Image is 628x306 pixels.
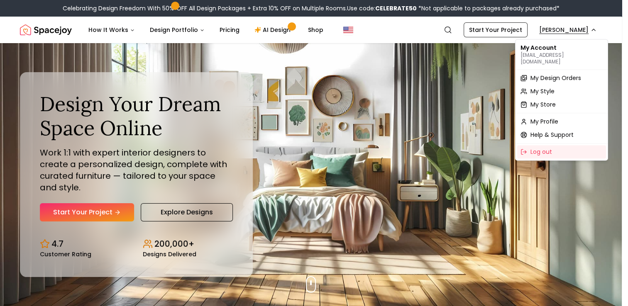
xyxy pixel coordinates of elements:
[517,41,606,68] div: My Account
[530,100,556,109] span: My Store
[517,128,606,141] a: Help & Support
[517,71,606,85] a: My Design Orders
[530,131,574,139] span: Help & Support
[520,52,603,65] p: [EMAIL_ADDRESS][DOMAIN_NAME]
[530,87,555,95] span: My Style
[530,117,558,126] span: My Profile
[517,115,606,128] a: My Profile
[530,148,552,156] span: Log out
[517,85,606,98] a: My Style
[517,98,606,111] a: My Store
[515,39,608,160] div: [PERSON_NAME]
[530,74,581,82] span: My Design Orders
